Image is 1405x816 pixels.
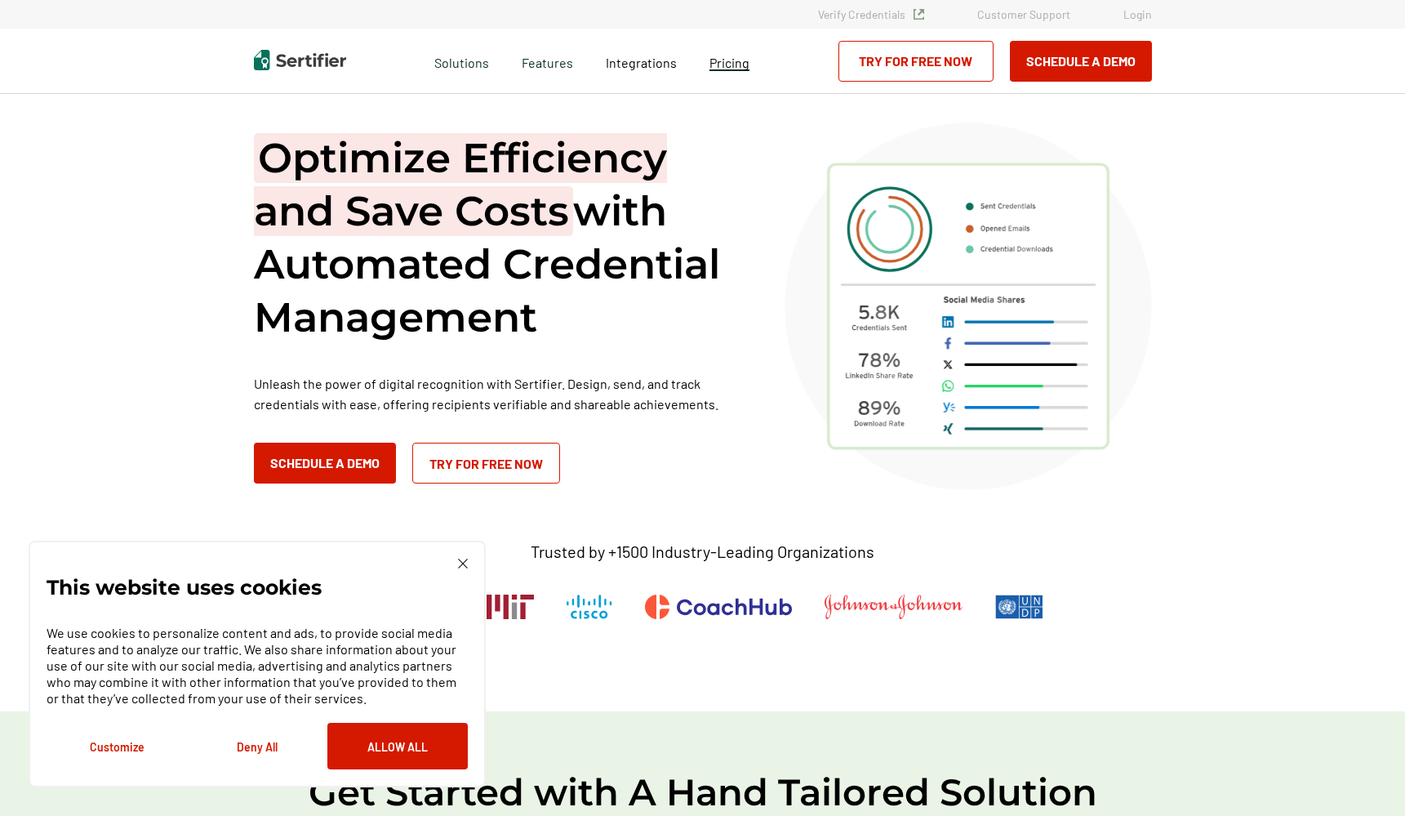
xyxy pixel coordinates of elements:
img: UNDP [995,595,1043,619]
img: Sertifier | Digital Credentialing Platform [254,50,346,70]
h2: Get Started with A Hand Tailored Solution [213,769,1193,816]
span: Integrations [606,55,677,70]
g: Opened Emails [980,225,1029,232]
iframe: Chat Widget [1323,738,1405,816]
img: CoachHub [645,595,792,619]
a: Login [1123,7,1152,21]
p: This website uses cookies [47,579,322,595]
g: 89% [858,401,900,415]
a: Verify Credentials [818,7,924,21]
a: Integrations [606,51,677,71]
span: Solutions [434,51,489,71]
img: Cisco [567,595,612,619]
g: Credentials Sent [851,325,906,331]
a: Try for Free Now [838,41,994,82]
button: Customize [47,723,187,769]
img: Johnson & Johnson [825,595,962,619]
a: Try for Free Now [412,443,560,484]
a: Pricing [709,51,749,71]
img: Cookie Popup Close [458,559,468,569]
img: Verified [914,9,924,20]
g: 5.8K [859,305,899,319]
span: Optimize Efficiency and Save Costs [254,133,667,236]
button: Schedule a Demo [254,443,396,484]
img: Massachusetts Institute of Technology [487,595,534,619]
span: Features [522,51,573,71]
p: Trusted by +1500 Industry-Leading Organizations [531,542,874,562]
button: Deny All [187,723,327,769]
button: Allow All [327,723,468,769]
p: Unleash the power of digital recognition with Sertifier. Design, send, and track credentials with... [254,373,744,414]
a: Customer Support [977,7,1070,21]
span: Pricing [709,55,749,70]
g: 78% [859,353,900,367]
h1: with Automated Credential Management [254,132,744,344]
g: Download Rate [854,421,904,426]
button: Schedule a Demo [1010,41,1152,82]
p: We use cookies to personalize content and ads, to provide social media features and to analyze ou... [47,625,468,707]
